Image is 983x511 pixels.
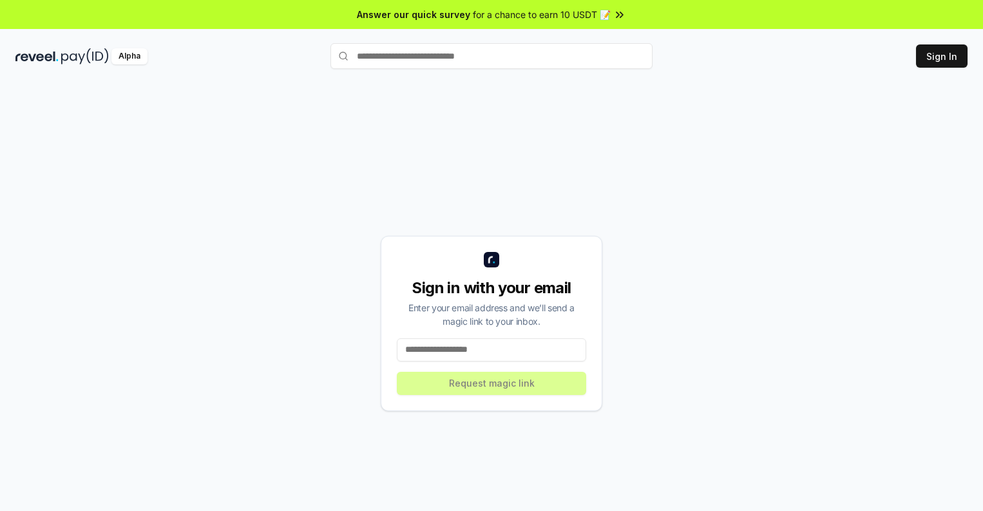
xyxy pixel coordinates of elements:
[61,48,109,64] img: pay_id
[15,48,59,64] img: reveel_dark
[484,252,499,267] img: logo_small
[397,278,586,298] div: Sign in with your email
[916,44,968,68] button: Sign In
[397,301,586,328] div: Enter your email address and we’ll send a magic link to your inbox.
[111,48,148,64] div: Alpha
[357,8,470,21] span: Answer our quick survey
[473,8,611,21] span: for a chance to earn 10 USDT 📝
